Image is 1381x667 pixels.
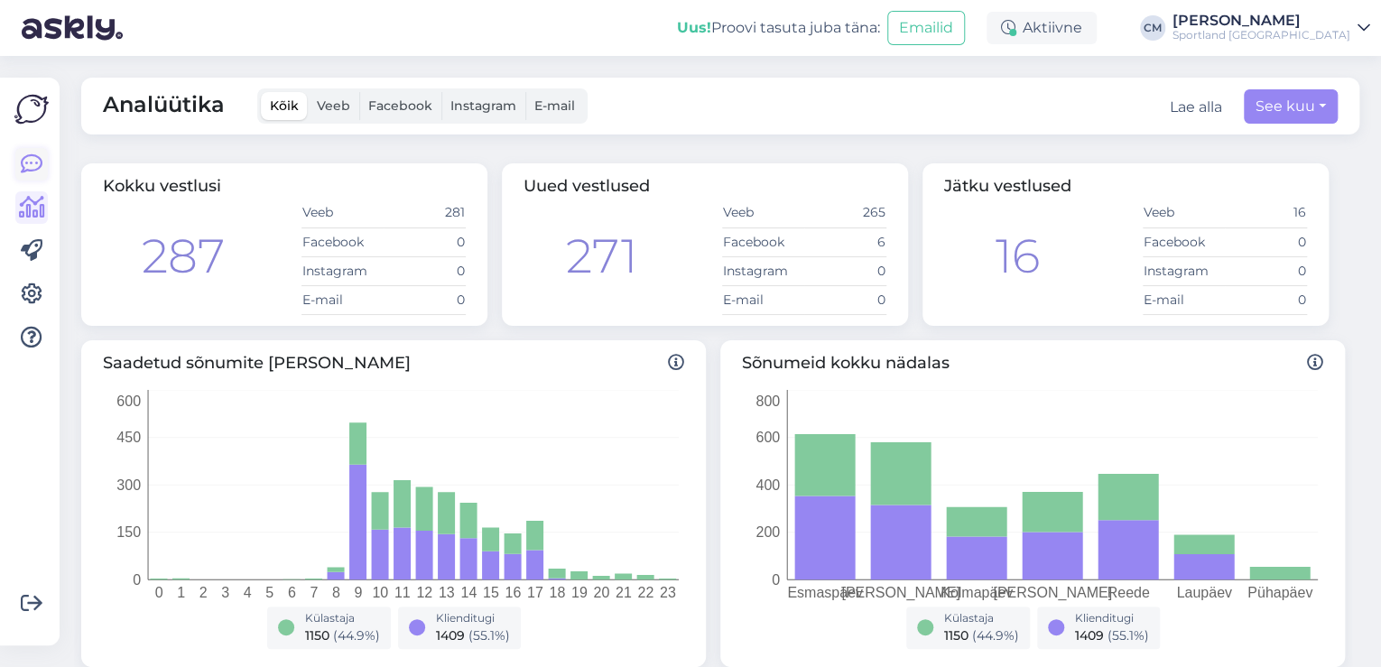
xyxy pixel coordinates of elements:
tspan: 4 [244,584,252,599]
span: ( 44.9 %) [333,627,380,644]
td: 0 [384,285,466,314]
tspan: 5 [265,584,273,599]
div: 287 [142,221,225,292]
div: Klienditugi [436,610,510,626]
span: Saadetud sõnumite [PERSON_NAME] [103,351,684,375]
tspan: 200 [755,524,780,540]
span: 1409 [436,627,465,644]
tspan: 8 [332,584,340,599]
tspan: 300 [116,477,141,492]
td: Veeb [1143,199,1225,227]
td: 0 [804,256,886,285]
tspan: [PERSON_NAME] [993,584,1112,600]
td: Facebook [1143,227,1225,256]
tspan: 6 [288,584,296,599]
td: Facebook [722,227,804,256]
span: E-mail [534,97,575,114]
tspan: 13 [439,584,455,599]
tspan: Kolmapäev [941,584,1013,599]
td: 265 [804,199,886,227]
tspan: Reede [1107,584,1149,599]
span: Facebook [368,97,432,114]
span: Instagram [450,97,516,114]
img: Askly Logo [14,92,49,126]
span: Kokku vestlusi [103,176,221,196]
span: Jätku vestlused [944,176,1071,196]
span: Analüütika [103,88,225,124]
b: Uus! [677,19,711,36]
div: 271 [566,221,636,292]
td: 16 [1225,199,1307,227]
div: 16 [996,221,1040,292]
tspan: 150 [116,524,141,540]
div: Klienditugi [1075,610,1149,626]
a: [PERSON_NAME]Sportland [GEOGRAPHIC_DATA] [1172,14,1370,42]
td: 0 [1225,227,1307,256]
td: E-mail [722,285,804,314]
div: Proovi tasuta juba täna: [677,17,880,39]
tspan: 22 [637,584,653,599]
td: Veeb [722,199,804,227]
tspan: 23 [660,584,676,599]
div: Sportland [GEOGRAPHIC_DATA] [1172,28,1350,42]
td: Instagram [301,256,384,285]
tspan: 9 [354,584,362,599]
tspan: 600 [755,430,780,445]
tspan: 3 [221,584,229,599]
div: CM [1140,15,1165,41]
tspan: 12 [416,584,432,599]
span: 1409 [1075,627,1104,644]
span: ( 55.1 %) [1108,627,1149,644]
tspan: 7 [310,584,318,599]
span: Uued vestlused [524,176,650,196]
tspan: Esmaspäev [787,584,863,599]
tspan: 600 [116,393,141,408]
div: Külastaja [944,610,1019,626]
tspan: 18 [549,584,565,599]
td: E-mail [301,285,384,314]
td: 0 [1225,256,1307,285]
span: Veeb [317,97,350,114]
div: Külastaja [305,610,380,626]
tspan: 21 [616,584,632,599]
tspan: 19 [571,584,588,599]
div: [PERSON_NAME] [1172,14,1350,28]
tspan: 10 [372,584,388,599]
tspan: 11 [394,584,411,599]
tspan: 0 [772,571,780,587]
div: Aktiivne [987,12,1097,44]
span: 1150 [944,627,969,644]
span: 1150 [305,627,329,644]
tspan: Pühapäev [1247,584,1312,599]
td: 6 [804,227,886,256]
tspan: 0 [133,571,141,587]
span: ( 55.1 %) [468,627,510,644]
tspan: 20 [593,584,609,599]
tspan: 2 [199,584,208,599]
td: Veeb [301,199,384,227]
button: Lae alla [1170,97,1222,118]
tspan: 14 [460,584,477,599]
td: 0 [384,227,466,256]
span: ( 44.9 %) [972,627,1019,644]
button: See kuu [1244,89,1338,124]
tspan: 400 [755,477,780,492]
td: 0 [1225,285,1307,314]
tspan: 450 [116,430,141,445]
td: 0 [804,285,886,314]
tspan: 0 [155,584,163,599]
tspan: Laupäev [1176,584,1231,599]
button: Emailid [887,11,965,45]
td: E-mail [1143,285,1225,314]
tspan: 15 [483,584,499,599]
tspan: 800 [755,393,780,408]
tspan: 16 [505,584,521,599]
span: Sõnumeid kokku nädalas [742,351,1323,375]
tspan: 1 [177,584,185,599]
span: Kõik [270,97,299,114]
td: Facebook [301,227,384,256]
tspan: 17 [527,584,543,599]
tspan: [PERSON_NAME] [841,584,960,600]
td: 281 [384,199,466,227]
